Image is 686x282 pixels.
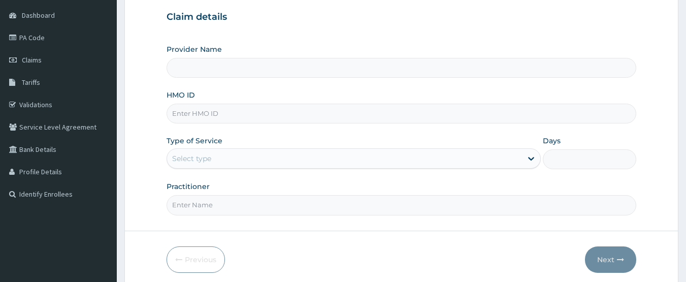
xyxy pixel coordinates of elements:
h3: Claim details [167,12,637,23]
label: Practitioner [167,181,210,192]
input: Enter HMO ID [167,104,637,123]
label: Type of Service [167,136,222,146]
label: Provider Name [167,44,222,54]
div: Select type [172,153,211,164]
label: HMO ID [167,90,195,100]
button: Next [585,246,636,273]
input: Enter Name [167,195,637,215]
span: Tariffs [22,78,40,87]
span: Claims [22,55,42,65]
button: Previous [167,246,225,273]
span: Dashboard [22,11,55,20]
label: Days [543,136,561,146]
